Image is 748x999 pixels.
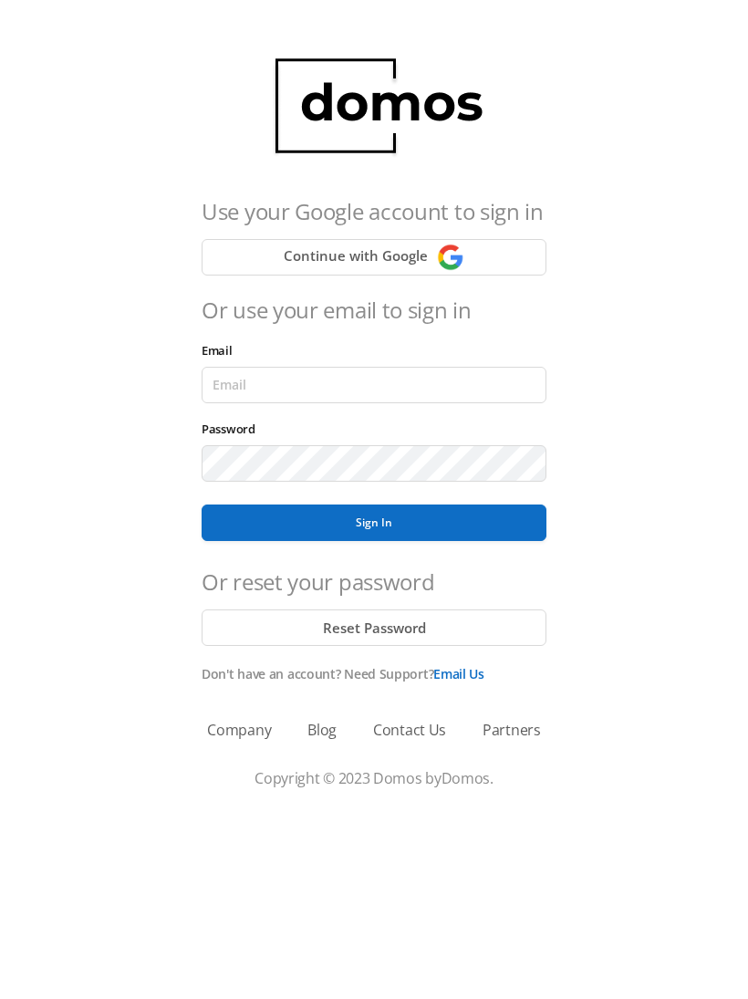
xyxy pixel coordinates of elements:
input: Email [202,367,546,403]
h4: Or use your email to sign in [202,294,546,327]
h4: Use your Google account to sign in [202,195,546,228]
button: Continue with Google [202,239,546,276]
button: Reset Password [202,609,546,646]
img: domos [256,36,493,177]
input: Password [202,445,546,482]
p: Copyright © 2023 Domos by . [46,767,702,789]
p: Don't have an account? Need Support? [202,664,546,683]
label: Password [202,421,265,437]
a: Domos [442,768,491,788]
a: Company [207,719,271,741]
a: Blog [307,719,337,741]
button: Sign In [202,505,546,541]
a: Contact Us [373,719,446,741]
label: Email [202,342,242,359]
img: Continue with Google [437,244,464,271]
h4: Or reset your password [202,566,546,598]
a: Partners [483,719,541,741]
a: Email Us [433,665,484,682]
